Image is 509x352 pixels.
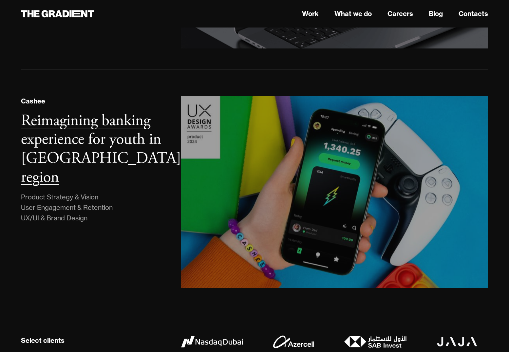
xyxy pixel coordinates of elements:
[429,9,443,19] a: Blog
[21,96,488,288] a: CasheeReimagining banking experience for youth in [GEOGRAPHIC_DATA] regionProduct Strategy & Visi...
[387,9,413,19] a: Careers
[181,336,243,347] img: Nasdaq Dubai logo
[21,111,181,187] h3: Reimagining banking experience for youth in [GEOGRAPHIC_DATA] region
[334,9,372,19] a: What we do
[459,9,488,19] a: Contacts
[302,9,319,19] a: Work
[344,336,406,348] img: SAB Invest
[21,192,113,223] div: Product Strategy & Vision User Engagement & Retention UX/UI & Brand Design
[21,336,65,345] div: Select clients
[21,96,45,106] div: Cashee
